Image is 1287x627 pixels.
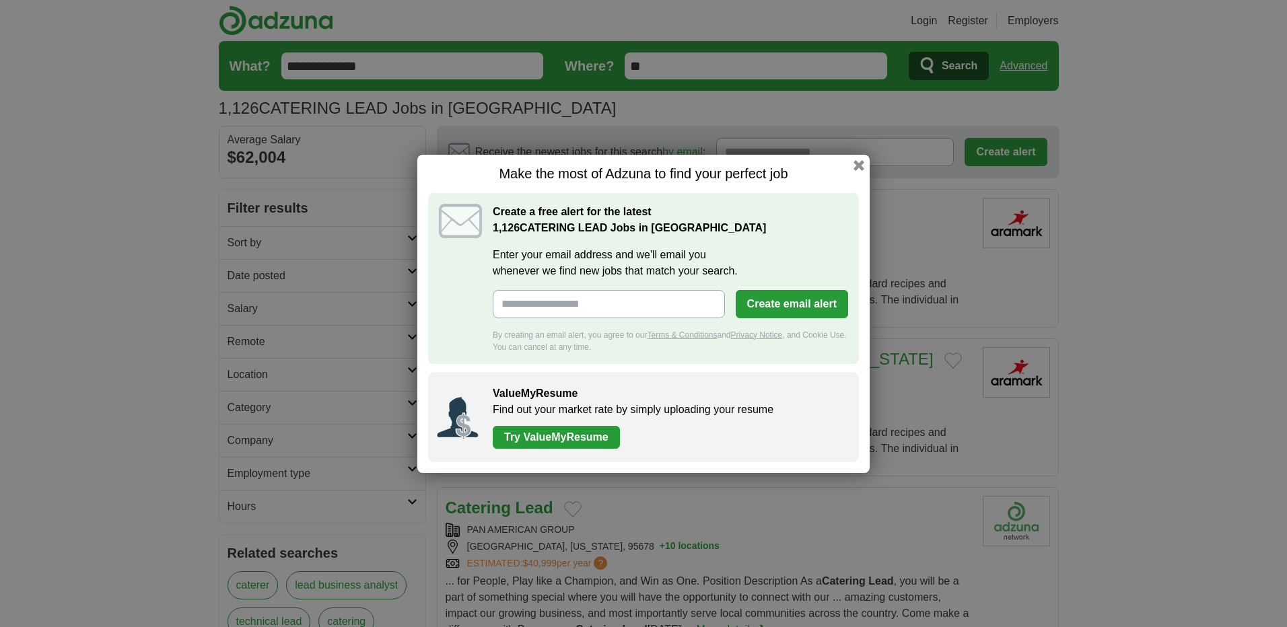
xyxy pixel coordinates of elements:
[493,222,766,233] strong: CATERING LEAD Jobs in [GEOGRAPHIC_DATA]
[493,220,520,236] span: 1,126
[493,204,848,236] h2: Create a free alert for the latest
[493,385,845,402] h2: ValueMyResume
[439,204,482,238] img: icon_email.svg
[647,330,717,340] a: Terms & Conditions
[731,330,783,340] a: Privacy Notice
[736,290,848,318] button: Create email alert
[428,165,859,182] h1: Make the most of Adzuna to find your perfect job
[493,247,848,279] label: Enter your email address and we'll email you whenever we find new jobs that match your search.
[493,402,845,418] p: Find out your market rate by simply uploading your resume
[493,426,620,449] a: Try ValueMyResume
[493,329,848,353] div: By creating an email alert, you agree to our and , and Cookie Use. You can cancel at any time.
